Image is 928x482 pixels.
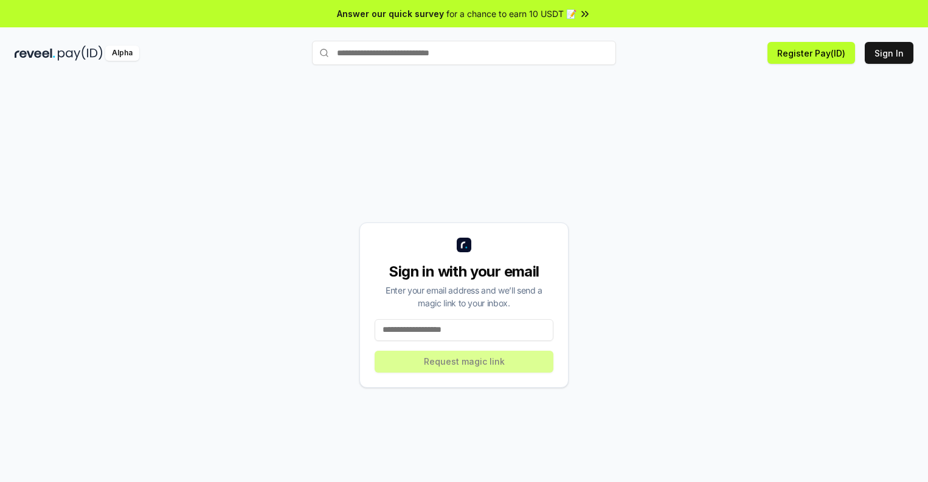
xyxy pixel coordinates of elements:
img: logo_small [457,238,471,252]
img: reveel_dark [15,46,55,61]
button: Register Pay(ID) [767,42,855,64]
button: Sign In [865,42,913,64]
div: Alpha [105,46,139,61]
span: for a chance to earn 10 USDT 📝 [446,7,577,20]
div: Sign in with your email [375,262,553,281]
div: Enter your email address and we’ll send a magic link to your inbox. [375,284,553,309]
span: Answer our quick survey [337,7,444,20]
img: pay_id [58,46,103,61]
